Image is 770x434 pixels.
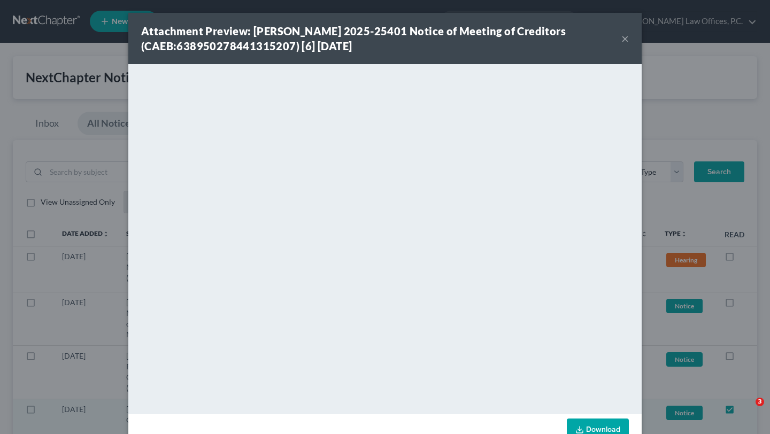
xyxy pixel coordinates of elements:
iframe: <object ng-attr-data='[URL][DOMAIN_NAME]' type='application/pdf' width='100%' height='650px'></ob... [128,64,642,412]
strong: Attachment Preview: [PERSON_NAME] 2025-25401 Notice of Meeting of Creditors (CAEB:638950278441315... [141,25,566,52]
button: × [621,32,629,45]
span: 3 [756,398,764,406]
iframe: Intercom live chat [734,398,759,423]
